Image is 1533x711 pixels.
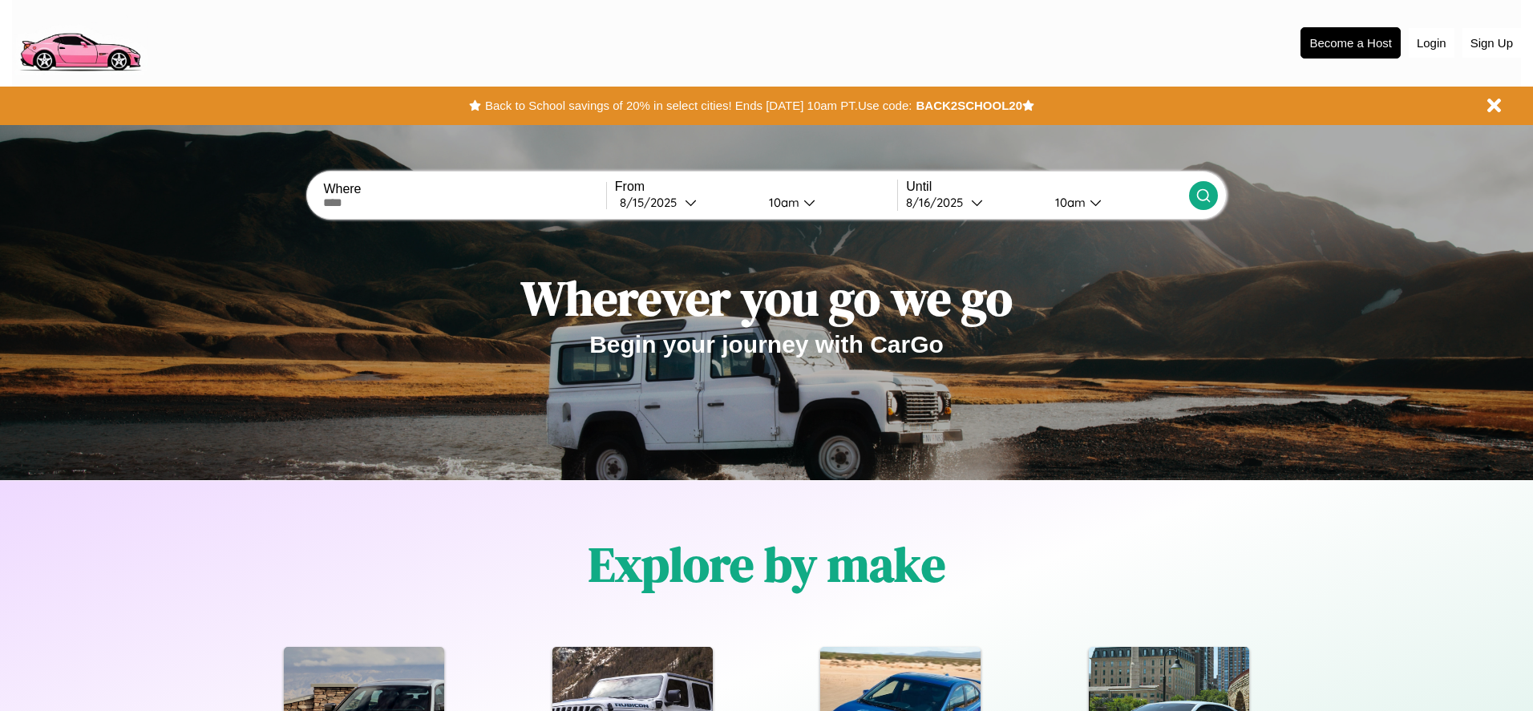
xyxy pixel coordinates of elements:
button: 10am [1042,194,1188,211]
div: 10am [761,195,803,210]
button: 10am [756,194,897,211]
button: 8/15/2025 [615,194,756,211]
button: Login [1409,28,1454,58]
button: Become a Host [1300,27,1401,59]
div: 8 / 16 / 2025 [906,195,971,210]
img: logo [12,8,148,75]
div: 10am [1047,195,1090,210]
label: Where [323,182,605,196]
label: From [615,180,897,194]
b: BACK2SCHOOL20 [916,99,1022,112]
button: Back to School savings of 20% in select cities! Ends [DATE] 10am PT.Use code: [481,95,916,117]
label: Until [906,180,1188,194]
h1: Explore by make [589,531,945,597]
button: Sign Up [1462,28,1521,58]
div: 8 / 15 / 2025 [620,195,685,210]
